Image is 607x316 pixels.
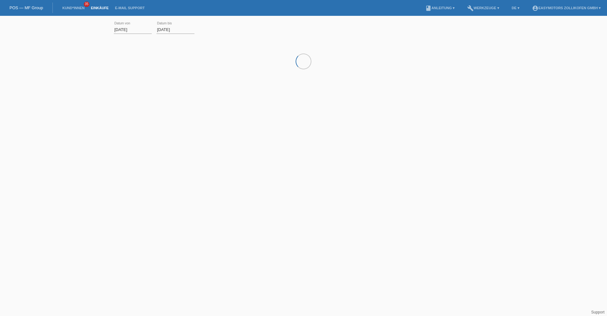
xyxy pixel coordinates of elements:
[112,6,148,10] a: E-Mail Support
[591,310,604,314] a: Support
[425,5,432,11] i: book
[59,6,88,10] a: Kund*innen
[9,5,43,10] a: POS — MF Group
[464,6,502,10] a: buildWerkzeuge ▾
[509,6,523,10] a: DE ▾
[84,2,89,7] span: 35
[467,5,474,11] i: build
[422,6,458,10] a: bookAnleitung ▾
[529,6,604,10] a: account_circleEasymotors Zollikofen GmbH ▾
[88,6,112,10] a: Einkäufe
[532,5,538,11] i: account_circle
